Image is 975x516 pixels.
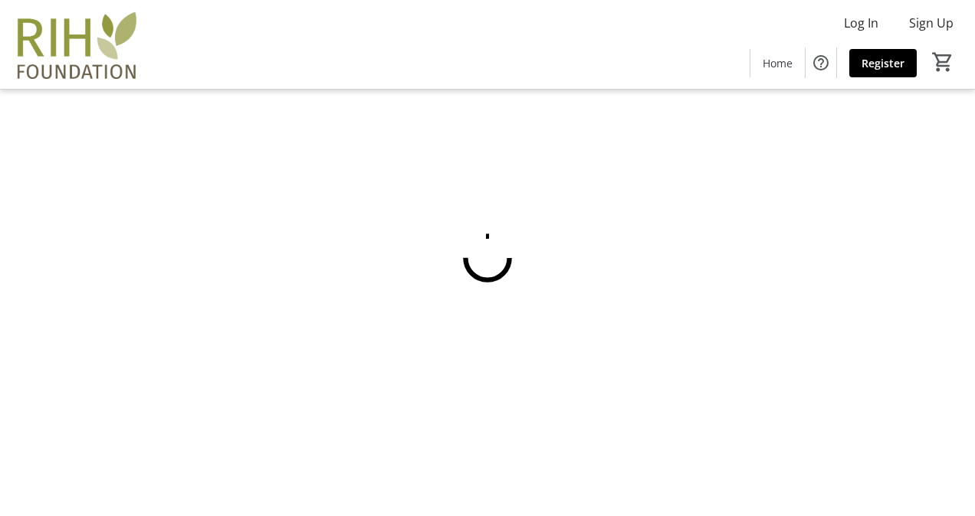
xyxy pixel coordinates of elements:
[929,48,957,76] button: Cart
[832,11,891,35] button: Log In
[806,47,836,78] button: Help
[9,6,146,83] img: Royal Inland Hospital Foundation 's Logo
[862,55,904,71] span: Register
[750,49,805,77] a: Home
[909,14,954,32] span: Sign Up
[849,49,917,77] a: Register
[844,14,878,32] span: Log In
[763,55,793,71] span: Home
[897,11,966,35] button: Sign Up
